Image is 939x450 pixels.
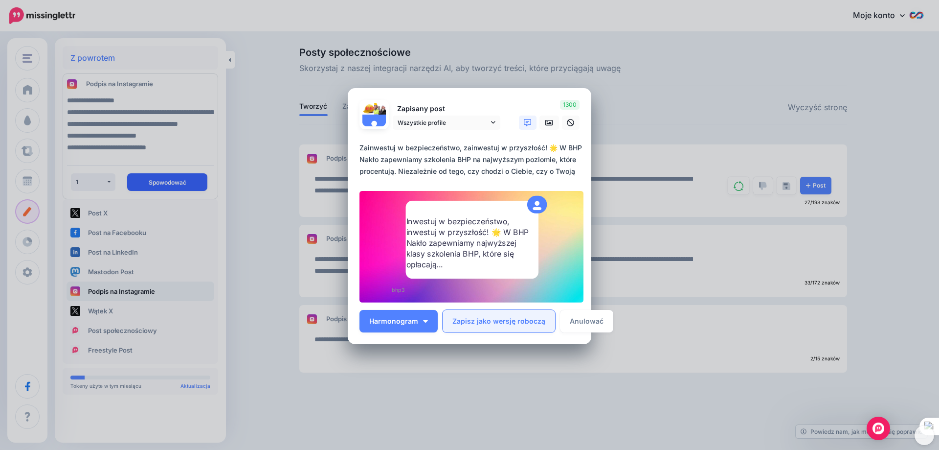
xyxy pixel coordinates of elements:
font: Zapisany post [397,104,445,113]
font: Zapisz jako wersję roboczą [452,317,545,325]
font: Inwestuj w bezpieczeństwo, inwestuj w przyszłość! 🌟 W BHP Nakło zapewniamy najwyższej klasy szkol... [406,217,529,269]
font: Anulować [570,317,604,325]
a: Wszystkie profile [393,116,500,130]
font: Wszystkie profile [398,119,446,126]
a: Anulować [560,310,613,332]
button: Zapisz jako wersję roboczą [443,310,555,332]
img: arrow-down-white.png [423,320,428,323]
button: Harmonogram [359,310,438,332]
font: 1300 [563,101,577,108]
img: 347524244_1344324666146420_1437382741401846470_n-bsa146230.jpg [374,103,386,115]
font: bhp3 [392,286,404,293]
img: user_default_image.png [362,115,386,138]
div: Otwórz komunikator interkomowy [867,417,890,440]
font: Harmonogram [369,317,418,325]
font: Zainwestuj w bezpieczeństwo, zainwestuj w przyszłość! 🌟 W BHP Nakło zapewniamy szkolenia BHP na n... [359,143,584,187]
img: 301164360_444075791086862_890604637400838019_n-bsa146229.png [362,103,374,115]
